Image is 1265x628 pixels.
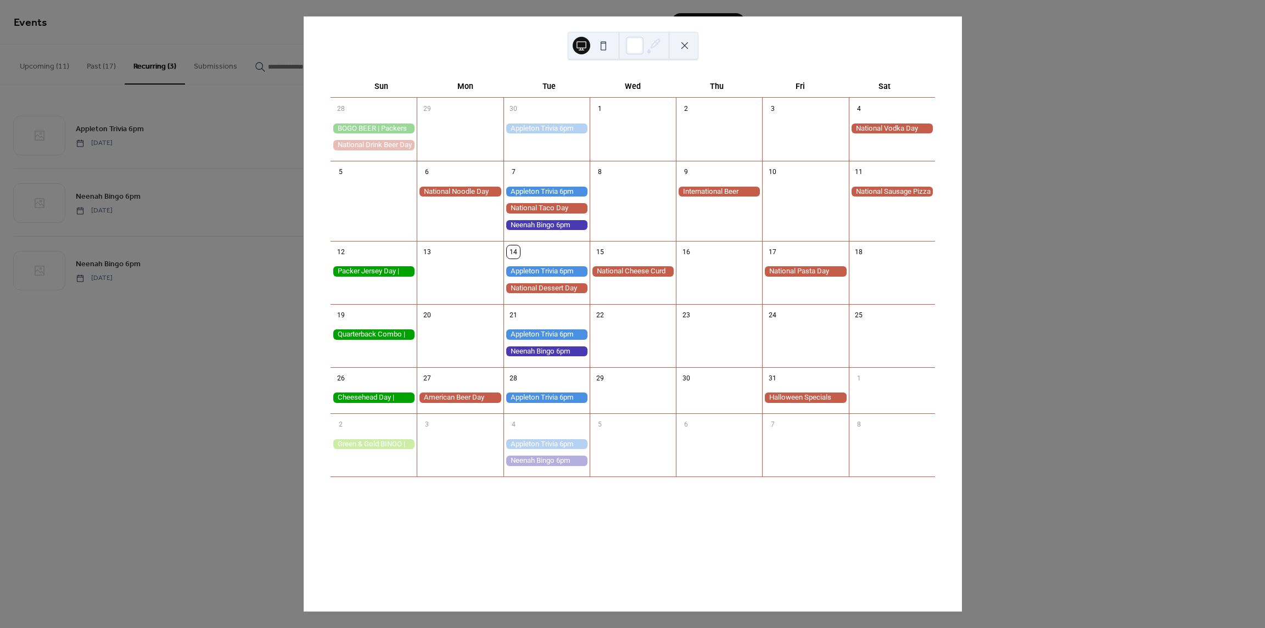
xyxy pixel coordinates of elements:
[849,124,935,133] div: National Vodka Day
[762,266,848,276] div: National Pasta Day
[762,392,848,402] div: Halloween Specials
[593,102,606,115] div: 1
[676,187,762,197] div: International Beer & Pizza Day
[593,418,606,431] div: 5
[593,245,606,259] div: 15
[593,309,606,322] div: 22
[507,245,520,259] div: 14
[507,102,520,115] div: 30
[852,418,865,431] div: 8
[331,439,417,449] div: Green & Gold BINGO | Packers vs. Panthers
[766,418,779,431] div: 7
[680,245,693,259] div: 16
[331,266,417,276] div: Packer Jersey Day | Packers vs. Bengals
[507,418,520,431] div: 4
[503,203,590,213] div: National Taco Day
[766,309,779,322] div: 24
[503,283,590,293] div: National Dessert Day
[852,245,865,259] div: 18
[849,187,935,197] div: National Sausage Pizza Day
[766,372,779,385] div: 31
[766,245,779,259] div: 17
[503,220,590,230] div: Neenah Bingo 6pm
[503,392,590,402] div: Appleton Trivia 6pm
[503,187,590,197] div: Appleton Trivia 6pm
[334,102,348,115] div: 28
[421,165,434,178] div: 6
[421,372,434,385] div: 27
[334,372,348,385] div: 26
[680,309,693,322] div: 23
[766,102,779,115] div: 3
[421,418,434,431] div: 3
[507,165,520,178] div: 7
[421,102,434,115] div: 29
[507,372,520,385] div: 28
[503,329,590,339] div: Appleton Trivia 6pm
[334,165,348,178] div: 5
[331,329,417,339] div: Quarterback Combo | Packers vs. Cardinals
[680,165,693,178] div: 9
[503,439,590,449] div: Appleton Trivia 6pm
[852,309,865,322] div: 25
[593,372,606,385] div: 29
[421,245,434,259] div: 13
[852,372,865,385] div: 1
[675,75,759,98] div: Thu
[331,392,417,402] div: Cheesehead Day | Packers vs. Steelers
[339,75,423,98] div: Sun
[331,140,417,150] div: National Drink Beer Day
[766,165,779,178] div: 10
[334,418,348,431] div: 2
[503,124,590,133] div: Appleton Trivia 6pm
[331,124,417,133] div: BOGO BEER | Packers vs. Cowboys
[334,245,348,259] div: 12
[842,75,926,98] div: Sat
[417,187,503,197] div: National Noodle Day
[503,266,590,276] div: Appleton Trivia 6pm
[852,165,865,178] div: 11
[503,456,590,466] div: Neenah Bingo 6pm
[334,309,348,322] div: 19
[591,75,675,98] div: Wed
[680,372,693,385] div: 30
[503,346,590,356] div: Neenah Bingo 6pm
[680,418,693,431] div: 6
[759,75,843,98] div: Fri
[421,309,434,322] div: 20
[593,165,606,178] div: 8
[423,75,507,98] div: Mon
[590,266,676,276] div: National Cheese Curd Day
[507,75,591,98] div: Tue
[680,102,693,115] div: 2
[417,392,503,402] div: American Beer Day
[852,102,865,115] div: 4
[507,309,520,322] div: 21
